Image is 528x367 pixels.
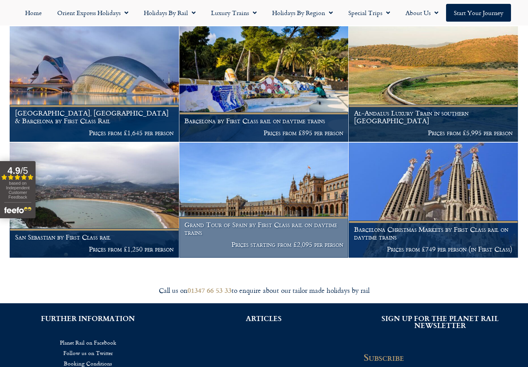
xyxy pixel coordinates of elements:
[136,4,203,22] a: Holidays by Rail
[10,26,179,142] a: [GEOGRAPHIC_DATA], [GEOGRAPHIC_DATA] & Barcelona by First Class Rail Prices from £1,645 per person
[398,4,446,22] a: About Us
[184,129,343,137] p: Prices from £895 per person
[354,109,513,124] h1: Al-Andalus Luxury Train in southern [GEOGRAPHIC_DATA]
[15,129,174,137] p: Prices from £1,645 per person
[15,233,174,241] h1: San Sebastian by First Class rail
[446,4,511,22] a: Start your Journey
[15,109,174,124] h1: [GEOGRAPHIC_DATA], [GEOGRAPHIC_DATA] & Barcelona by First Class Rail
[4,4,524,22] nav: Menu
[349,143,518,258] a: Barcelona Christmas Markets by First Class rail on daytime trains Prices from £749 per person (in...
[264,4,341,22] a: Holidays by Region
[17,4,49,22] a: Home
[364,352,484,363] h2: Subscribe
[354,129,513,137] p: Prices from £5,995 per person
[179,26,349,142] a: Barcelona by First Class rail on daytime trains Prices from £895 per person
[187,315,340,322] h2: ARTICLES
[187,285,232,295] a: 01347 66 53 33
[354,226,513,241] h1: Barcelona Christmas Markets by First Class rail on daytime trains
[349,26,518,142] a: Al-Andalus Luxury Train in southern [GEOGRAPHIC_DATA] Prices from £5,995 per person
[364,315,516,329] h2: SIGN UP FOR THE PLANET RAIL NEWSLETTER
[10,143,179,258] a: San Sebastian by First Class rail Prices from £1,250 per person
[15,245,174,253] p: Prices from £1,250 per person
[341,4,398,22] a: Special Trips
[12,315,164,322] h2: FURTHER INFORMATION
[12,348,164,358] a: Follow us on Twitter
[48,286,480,295] div: Call us on to enquire about our tailor made holidays by rail
[203,4,264,22] a: Luxury Trains
[179,143,349,258] a: Grand Tour of Spain by First Class rail on daytime trains Prices starting from £2,095 per person
[184,117,343,125] h1: Barcelona by First Class rail on daytime trains
[354,245,513,253] p: Prices from £749 per person (in First Class)
[184,241,343,248] p: Prices starting from £2,095 per person
[49,4,136,22] a: Orient Express Holidays
[184,221,343,236] h1: Grand Tour of Spain by First Class rail on daytime trains
[12,337,164,348] a: Planet Rail on Facebook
